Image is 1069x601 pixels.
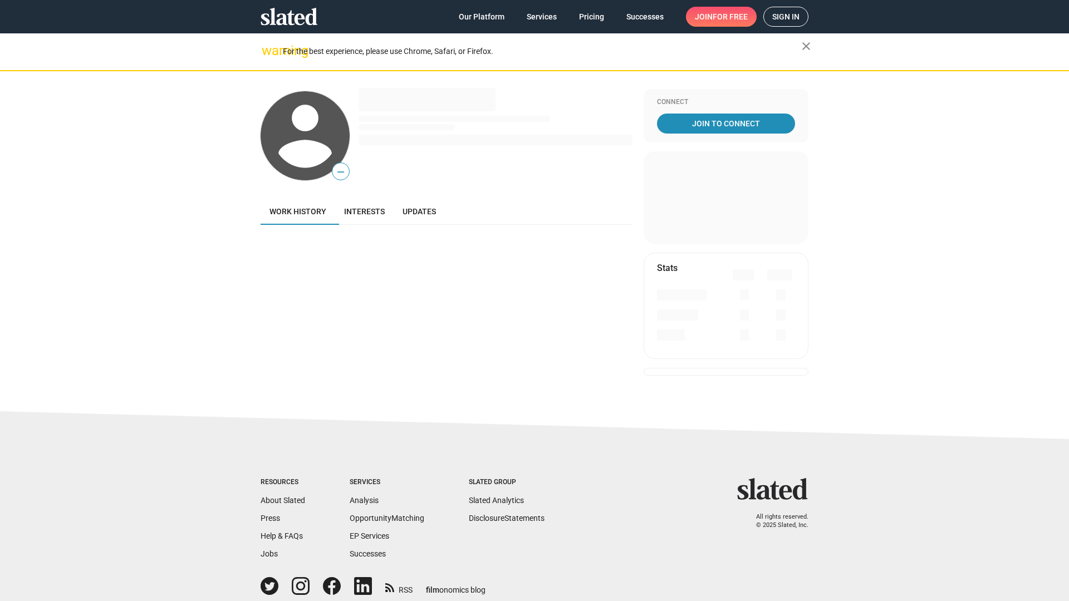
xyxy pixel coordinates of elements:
div: For the best experience, please use Chrome, Safari, or Firefox. [283,44,802,59]
div: Slated Group [469,478,545,487]
a: EP Services [350,531,389,540]
a: Press [261,514,280,523]
p: All rights reserved. © 2025 Slated, Inc. [744,513,808,529]
a: Successes [617,7,673,27]
span: Work history [269,207,326,216]
a: Sign in [763,7,808,27]
a: Our Platform [450,7,513,27]
a: Jobs [261,549,278,558]
a: Services [518,7,566,27]
span: — [332,165,349,179]
span: film [426,585,439,594]
a: Pricing [570,7,613,27]
span: Interests [344,207,385,216]
div: Services [350,478,424,487]
span: Pricing [579,7,604,27]
a: Joinfor free [686,7,757,27]
span: Our Platform [459,7,504,27]
span: Successes [626,7,664,27]
span: Updates [403,207,436,216]
span: Services [527,7,557,27]
a: filmonomics blog [426,576,486,595]
a: Join To Connect [657,114,795,134]
span: for free [713,7,748,27]
mat-icon: close [800,40,813,53]
a: Work history [261,198,335,225]
span: Join To Connect [659,114,793,134]
a: RSS [385,578,413,595]
a: Interests [335,198,394,225]
a: About Slated [261,496,305,505]
a: Analysis [350,496,379,505]
span: Join [695,7,748,27]
a: Slated Analytics [469,496,524,505]
a: Help & FAQs [261,531,303,540]
a: OpportunityMatching [350,514,424,523]
a: DisclosureStatements [469,514,545,523]
a: Successes [350,549,386,558]
mat-icon: warning [262,44,275,57]
mat-card-title: Stats [657,262,678,274]
div: Connect [657,98,795,107]
div: Resources [261,478,305,487]
span: Sign in [772,7,800,26]
a: Updates [394,198,445,225]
